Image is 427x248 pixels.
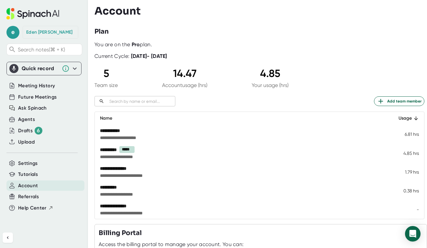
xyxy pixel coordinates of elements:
[131,53,167,59] b: [DATE] - [DATE]
[22,65,59,72] div: Quick record
[162,82,207,88] div: Account usage (hrs)
[18,204,53,212] button: Help Center
[384,144,424,163] td: 4.85 hrs
[18,138,35,146] button: Upload
[94,41,424,48] div: You are on the plan.
[94,5,141,17] h3: Account
[374,96,424,106] button: Add team member
[99,228,142,238] h3: Billing Portal
[18,127,42,135] button: Drafts 6
[94,53,167,59] div: Current Cycle:
[94,82,118,88] div: Team size
[18,116,35,123] button: Agents
[252,82,289,88] div: Your usage (hrs)
[384,125,424,144] td: 6.81 hrs
[18,82,55,90] button: Meeting History
[18,204,47,212] span: Help Center
[162,67,207,80] div: 14.47
[18,171,38,178] button: Tutorials
[18,47,80,53] span: Search notes (⌘ + K)
[18,160,38,167] button: Settings
[132,41,140,48] b: Pro
[94,27,109,37] h3: Plan
[18,93,57,101] button: Future Meetings
[6,26,19,39] span: e
[18,182,38,189] button: Account
[18,193,39,200] button: Referrals
[35,127,42,135] div: 6
[405,226,421,242] div: Open Intercom Messenger
[99,241,244,248] div: Access the billing portal to manage your account. You can:
[9,62,79,75] div: Quick record
[18,127,42,135] div: Drafts
[100,114,379,122] div: Name
[18,104,47,112] button: Ask Spinach
[94,67,118,80] div: 5
[3,232,13,243] button: Collapse sidebar
[384,163,424,181] td: 1.79 hrs
[26,29,72,35] div: Eden Blair
[384,181,424,200] td: 0.38 hrs
[377,97,422,105] span: Add team member
[389,114,419,122] div: Usage
[384,200,424,219] td: -
[252,67,289,80] div: 4.85
[107,98,175,105] input: Search by name or email...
